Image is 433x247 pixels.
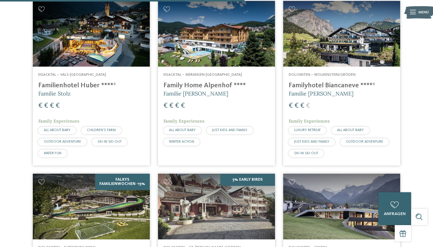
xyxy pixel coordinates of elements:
span: SKI-IN SKI-OUT [98,140,122,144]
span: Family Experiences [163,118,204,124]
span: € [169,102,174,110]
span: Family Experiences [38,118,79,124]
span: Family Experiences [289,118,330,124]
img: Familienhotels gesucht? Hier findet ihr die besten! [33,1,150,67]
span: ALL ABOUT BABY [169,128,196,132]
span: anfragen [384,212,406,216]
img: Familienhotels gesucht? Hier findet ihr die besten! [283,1,400,67]
h4: Familienhotel Huber ****ˢ [38,82,144,90]
span: € [306,102,310,110]
img: Family Home Alpenhof **** [158,1,275,67]
span: € [289,102,293,110]
span: OUTDOOR ADVENTURE [346,140,383,144]
span: Familie [PERSON_NAME] [163,90,228,97]
span: Eisacktal – Meransen-[GEOGRAPHIC_DATA] [163,73,242,77]
span: € [56,102,60,110]
h4: Familyhotel Biancaneve ****ˢ [289,82,395,90]
span: ALL ABOUT BABY [337,128,364,132]
span: JUST KIDS AND FAMILY [212,128,247,132]
span: JUST KIDS AND FAMILY [294,140,329,144]
span: € [50,102,54,110]
span: € [294,102,299,110]
span: WATER FUN [44,151,61,155]
span: € [300,102,304,110]
span: Dolomiten – Wolkenstein/Gröden [289,73,356,77]
span: LUXURY RETREAT [294,128,321,132]
h4: Family Home Alpenhof **** [163,82,270,90]
a: Familienhotels gesucht? Hier findet ihr die besten! Dolomiten – Wolkenstein/Gröden Familyhotel Bi... [283,1,400,165]
span: OUTDOOR ADVENTURE [44,140,81,144]
a: anfragen [378,192,411,225]
span: € [175,102,179,110]
span: € [44,102,48,110]
span: Familie [PERSON_NAME] [289,90,353,97]
span: Familie Stolz [38,90,70,97]
span: ALL ABOUT BABY [44,128,70,132]
a: Familienhotels gesucht? Hier findet ihr die besten! Eisacktal – Meransen-[GEOGRAPHIC_DATA] Family... [158,1,275,165]
img: Family Spa Grand Hotel Cavallino Bianco ****ˢ [158,174,275,239]
img: Family Resort Rainer ****ˢ [283,174,400,239]
span: SKI-IN SKI-OUT [294,151,318,155]
span: Eisacktal – Vals-[GEOGRAPHIC_DATA] [38,73,106,77]
span: € [38,102,43,110]
span: WINTER ACTION [169,140,194,144]
span: CHILDREN’S FARM [87,128,116,132]
span: € [163,102,168,110]
img: Familienhotels gesucht? Hier findet ihr die besten! [33,174,150,239]
span: € [181,102,185,110]
a: Familienhotels gesucht? Hier findet ihr die besten! Eisacktal – Vals-[GEOGRAPHIC_DATA] Familienho... [33,1,150,165]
